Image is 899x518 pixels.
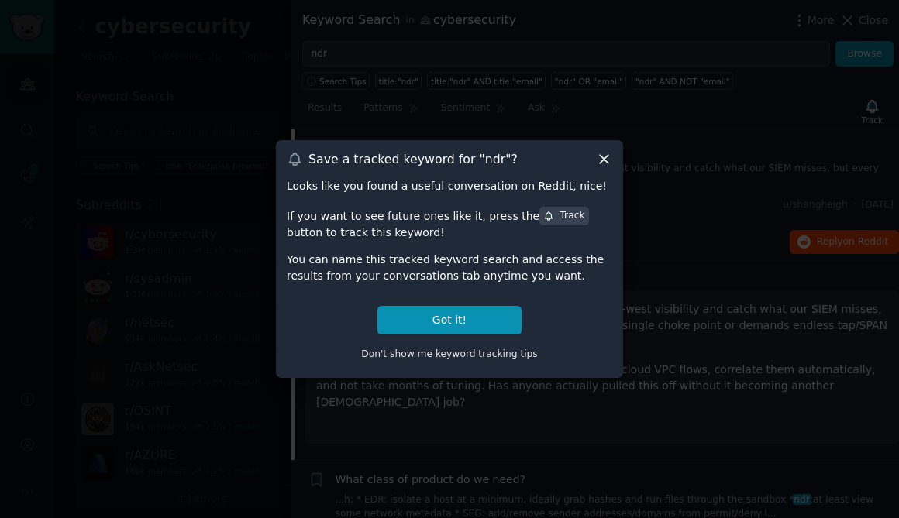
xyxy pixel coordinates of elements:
[287,252,612,284] div: You can name this tracked keyword search and access the results from your conversations tab anyti...
[287,205,612,241] div: If you want to see future ones like it, press the button to track this keyword!
[377,306,522,334] button: Got it!
[543,209,584,223] div: Track
[308,151,518,167] h3: Save a tracked keyword for " ndr "?
[361,348,538,359] span: Don't show me keyword tracking tips
[287,178,612,194] div: Looks like you found a useful conversation on Reddit, nice!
